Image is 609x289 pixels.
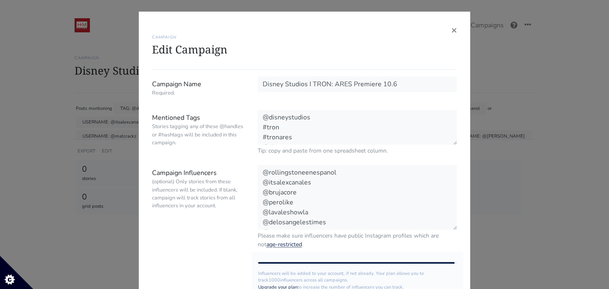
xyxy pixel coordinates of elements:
[152,35,457,40] h6: CAMPAIGN
[146,110,251,155] label: Mentioned Tags
[451,23,457,36] span: ×
[258,231,457,249] small: Please make sure influencers have public Instagram profiles which are not .
[266,240,302,248] a: age-restricted
[258,76,457,92] input: Campaign Name
[152,89,245,97] small: Required.
[152,178,245,210] small: (optional) Only stories from these influencers will be included. If blank, campaign will track st...
[152,43,457,56] h1: Edit Campaign
[258,165,457,230] textarea: @rollingstoneenespanol @itsalexcanales @brujacore @perolike @lavaleshowla @delosangelestimes @mat...
[152,123,245,147] small: Stories tagging any of these @handles or #hashtags will be included in this campaign.
[146,165,251,249] label: Campaign Influencers
[146,76,251,100] label: Campaign Name
[258,146,457,155] small: Tip: copy and paste from one spreadsheet column.
[451,25,457,35] button: Close
[258,110,457,145] textarea: @disneystudios #tron #tronares @disney @jaredleto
